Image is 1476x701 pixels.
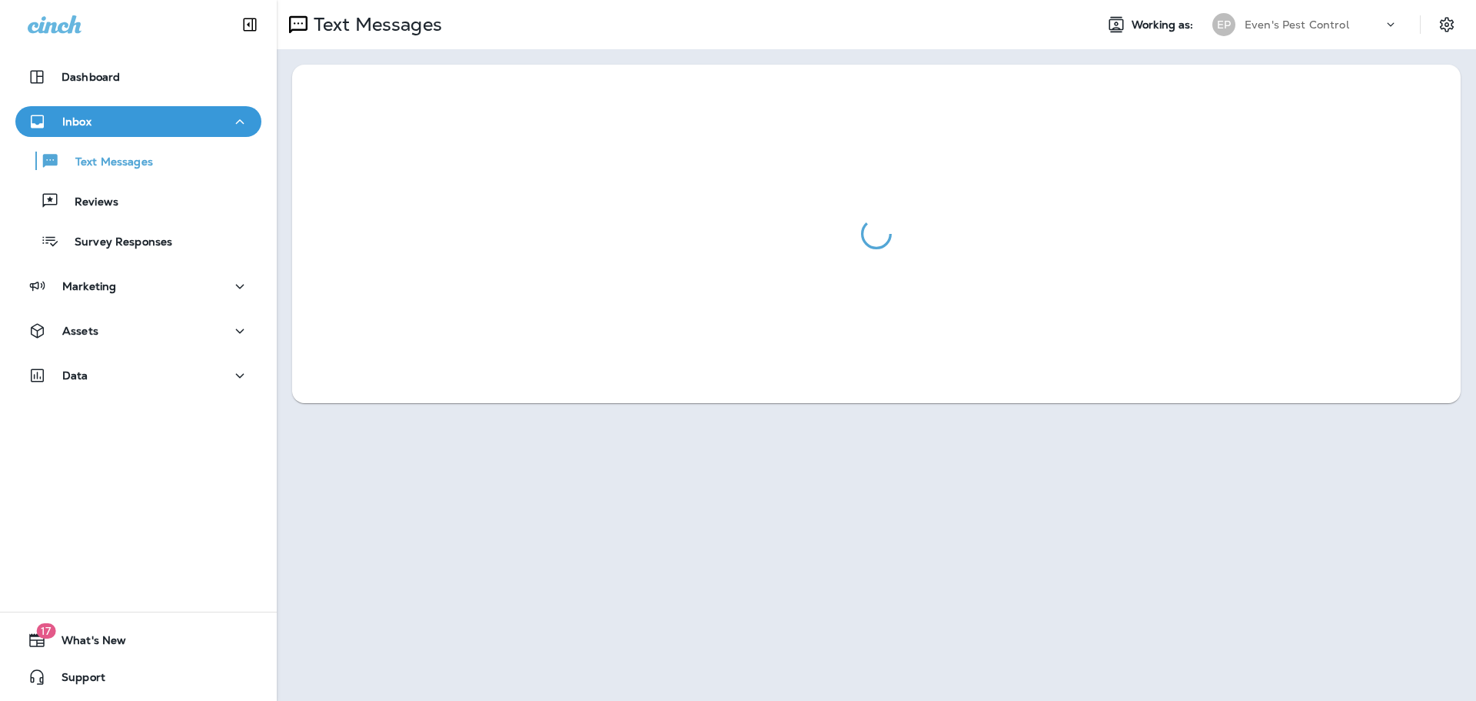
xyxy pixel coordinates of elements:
div: EP [1212,13,1235,36]
button: Text Messages [15,145,261,177]
button: 17What's New [15,625,261,656]
span: What's New [46,634,126,653]
p: Survey Responses [59,235,172,250]
p: Reviews [59,195,118,210]
p: Inbox [62,115,91,128]
p: Dashboard [61,71,120,83]
span: Support [46,671,105,689]
button: Settings [1433,11,1461,38]
button: Reviews [15,185,261,217]
button: Inbox [15,106,261,137]
button: Assets [15,315,261,346]
button: Support [15,662,261,693]
p: Text Messages [307,13,442,36]
p: Even's Pest Control [1245,18,1349,31]
span: 17 [36,623,55,639]
p: Data [62,369,88,382]
button: Survey Responses [15,225,261,257]
button: Collapse Sidebar [228,9,271,40]
span: Working as: [1132,18,1197,32]
button: Marketing [15,271,261,302]
p: Assets [62,325,98,337]
button: Data [15,360,261,391]
p: Text Messages [60,155,153,170]
button: Dashboard [15,62,261,92]
p: Marketing [62,280,116,292]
